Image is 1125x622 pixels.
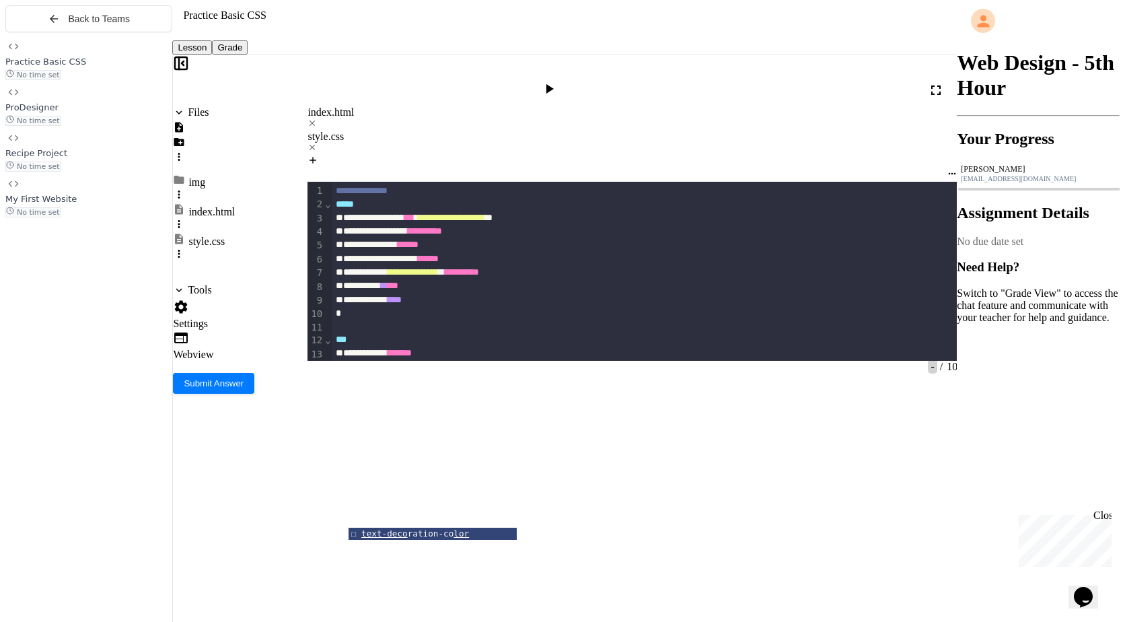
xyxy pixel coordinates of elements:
div: img [188,176,205,188]
button: Lesson [172,40,212,55]
div: 1 [307,184,324,198]
span: No time set [5,116,61,126]
div: No due date set [957,236,1120,248]
span: No time set [5,207,61,217]
h2: Your Progress [957,130,1120,148]
h3: Need Help? [957,260,1120,275]
span: My First Website [5,194,77,204]
div: Webview [173,349,235,361]
span: ProDesigner [5,102,59,112]
span: / [940,361,943,372]
div: index.html [307,106,957,131]
div: 11 [307,321,324,335]
div: [PERSON_NAME] [961,164,1116,174]
div: 12 [307,334,324,347]
div: 5 [307,239,324,252]
span: - [928,359,937,374]
button: Submit Answer [173,373,254,394]
div: index.html [188,206,235,218]
div: [EMAIL_ADDRESS][DOMAIN_NAME] [961,175,1116,182]
div: 9 [307,294,324,308]
iframe: chat widget [1068,568,1112,609]
div: 4 [307,226,324,239]
div: 10 [307,308,324,321]
div: 2 [307,198,324,211]
button: Grade [212,40,248,55]
span: Back to Teams [68,13,130,24]
span: Practice Basic CSS [183,9,266,21]
div: style.css [307,131,957,155]
button: Back to Teams [5,5,172,32]
div: 8 [307,281,324,294]
div: 3 [307,212,324,226]
div: 13 [307,348,324,361]
span: No time set [5,162,61,172]
span: Submit Answer [184,378,244,388]
iframe: chat widget [1013,510,1112,567]
span: Fold line [324,335,331,345]
div: 7 [307,267,324,280]
div: Settings [173,318,235,330]
span: No time set [5,70,61,80]
div: 6 [307,253,324,267]
span: Practice Basic CSS [5,57,86,67]
div: My Account [957,5,1120,36]
div: Chat with us now!Close [5,5,93,85]
div: style.css [307,131,957,143]
h2: Assignment Details [957,204,1120,222]
div: Files [188,106,209,118]
h1: Web Design - 5th Hour [957,50,1120,100]
div: style.css [188,236,225,248]
span: Fold line [324,199,331,209]
div: index.html [307,106,957,118]
p: Switch to "Grade View" to access the chat feature and communicate with your teacher for help and ... [957,287,1120,324]
span: Recipe Project [5,148,67,158]
div: Tools [188,284,211,296]
span: 10 [944,361,957,372]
